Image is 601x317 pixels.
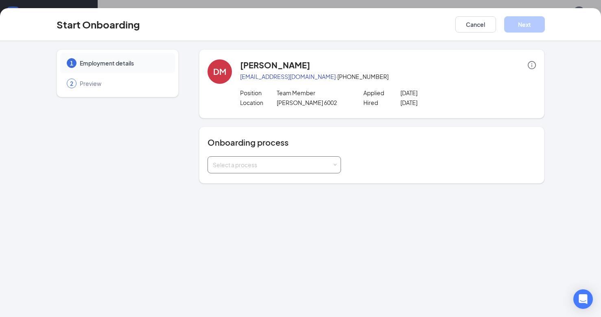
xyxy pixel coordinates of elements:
[240,73,336,80] a: [EMAIL_ADDRESS][DOMAIN_NAME]
[213,66,226,77] div: DM
[57,17,140,31] h3: Start Onboarding
[455,16,496,33] button: Cancel
[240,59,310,71] h4: [PERSON_NAME]
[80,79,167,87] span: Preview
[363,98,400,107] p: Hired
[400,98,474,107] p: [DATE]
[277,89,351,97] p: Team Member
[240,89,277,97] p: Position
[400,89,474,97] p: [DATE]
[573,289,593,309] div: Open Intercom Messenger
[277,98,351,107] p: [PERSON_NAME] 6002
[208,137,536,148] h4: Onboarding process
[240,72,536,81] p: · [PHONE_NUMBER]
[240,98,277,107] p: Location
[528,61,536,69] span: info-circle
[70,79,73,87] span: 2
[80,59,167,67] span: Employment details
[70,59,73,67] span: 1
[213,161,332,169] div: Select a process
[504,16,545,33] button: Next
[363,89,400,97] p: Applied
